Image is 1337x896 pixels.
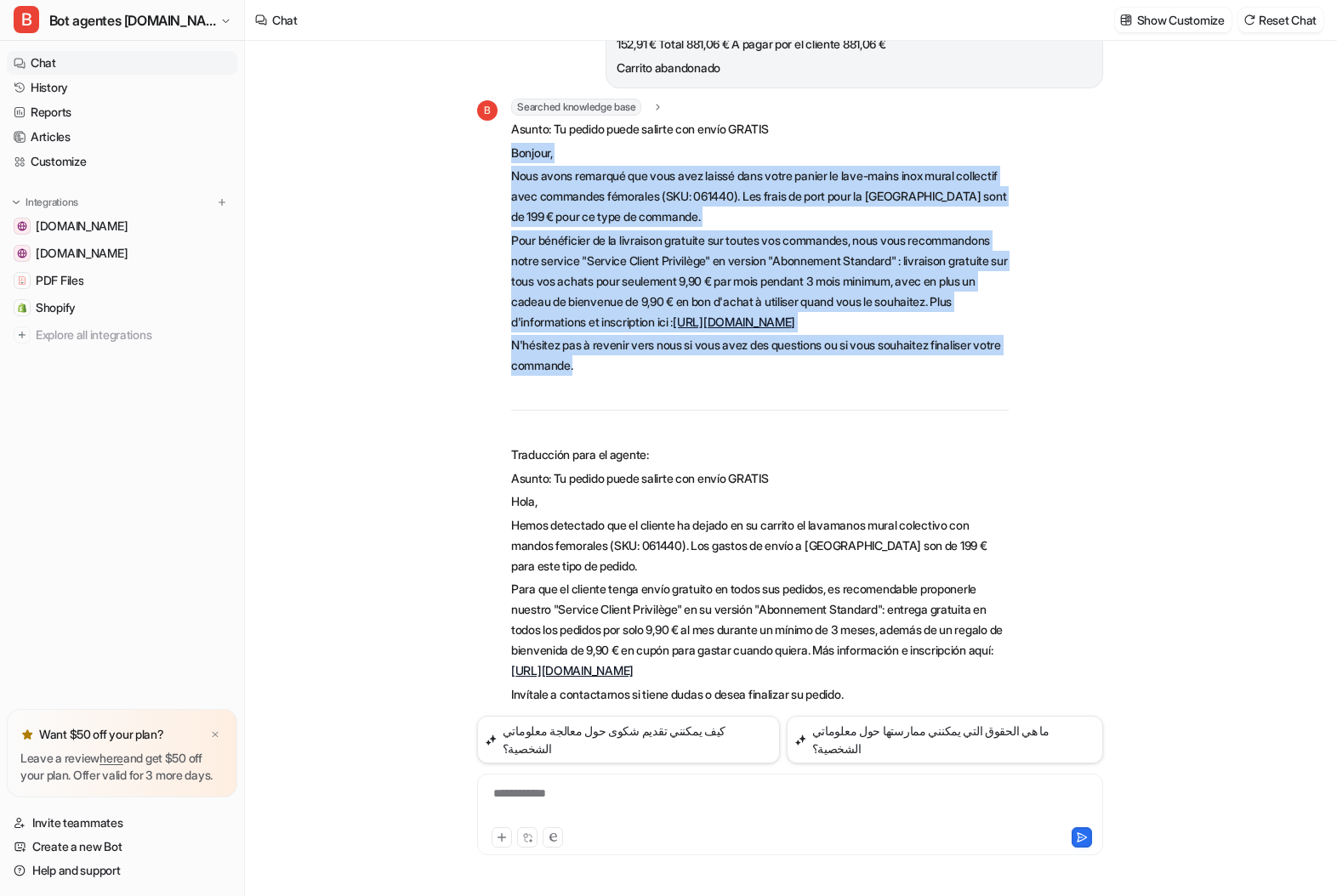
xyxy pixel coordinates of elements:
button: كيف يمكنني تقديم شكوى حول معالجة معلوماتي الشخصية؟ [477,716,780,763]
img: customize [1120,14,1132,26]
p: Hola, [511,491,1009,512]
p: Asunto: Tu pedido puede salirte con envío GRATIS [511,468,1009,489]
a: ShopifyShopify [7,296,237,320]
a: handwashbasin.com[DOMAIN_NAME] [7,214,237,238]
button: Integrations [7,194,83,211]
a: PDF FilesPDF Files [7,269,237,292]
img: reset [1243,14,1255,26]
a: [URL][DOMAIN_NAME] [511,663,634,678]
img: PDF Files [17,275,27,286]
a: Chat [7,51,237,75]
img: explore all integrations [14,326,31,343]
img: handwashbasin.com [17,221,27,231]
div: Chat [272,11,298,29]
p: 152,91 € Total 881,06 € A pagar por el cliente 881,06 € [617,34,1092,54]
span: Bot agentes [DOMAIN_NAME] [49,9,216,32]
img: www.lioninox.com [17,248,27,258]
span: Explore all integrations [36,321,230,349]
p: Para que el cliente tenga envío gratuito en todos sus pedidos, es recomendable proponerle nuestro... [511,579,1009,681]
p: Traducción para el agente: [511,445,1009,465]
p: Want $50 off your plan? [39,726,164,743]
img: Shopify [17,303,27,313]
a: here [100,751,123,765]
p: Nous avons remarqué que vous avez laissé dans votre panier le lave-mains inox mural collectif ave... [511,166,1009,227]
button: ما هي الحقوق التي يمكنني ممارستها حول معلوماتي الشخصية؟ [787,716,1103,763]
img: star [20,728,34,741]
a: History [7,76,237,99]
a: [URL][DOMAIN_NAME] [673,315,795,329]
a: Create a new Bot [7,835,237,859]
p: Hemos detectado que el cliente ha dejado en su carrito el lavamanos mural colectivo con mandos fe... [511,515,1009,576]
span: Shopify [36,299,76,316]
p: Show Customize [1137,11,1225,29]
span: B [477,100,498,121]
span: PDF Files [36,272,83,289]
button: Reset Chat [1238,8,1323,32]
p: Integrations [26,196,78,209]
p: Bonjour, [511,143,1009,163]
button: Show Customize [1115,8,1232,32]
a: Explore all integrations [7,323,237,347]
p: Invítale a contactarnos si tiene dudas o desea finalizar su pedido. [511,684,1009,705]
p: Leave a review and get $50 off your plan. Offer valid for 3 more days. [20,750,224,784]
img: expand menu [10,196,22,208]
span: Searched knowledge base [511,99,641,116]
span: [DOMAIN_NAME] [36,218,128,235]
a: Reports [7,100,237,124]
a: Articles [7,125,237,149]
a: Invite teammates [7,811,237,835]
a: www.lioninox.com[DOMAIN_NAME] [7,241,237,265]
p: Carrito abandonado [617,58,1092,78]
img: x [210,729,220,740]
p: Asunto: Tu pedido puede salirte con envío GRATIS [511,119,1009,139]
a: Help and support [7,859,237,882]
p: N'hésitez pas à revenir vers nous si vous avez des questions ou si vous souhaitez finaliser votre... [511,335,1009,376]
span: [DOMAIN_NAME] [36,245,128,262]
p: Pour bénéficier de la livraison gratuite sur toutes vos commandes, nous vous recommandons notre s... [511,230,1009,332]
span: B [14,6,39,33]
a: Customize [7,150,237,173]
img: menu_add.svg [216,196,228,208]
